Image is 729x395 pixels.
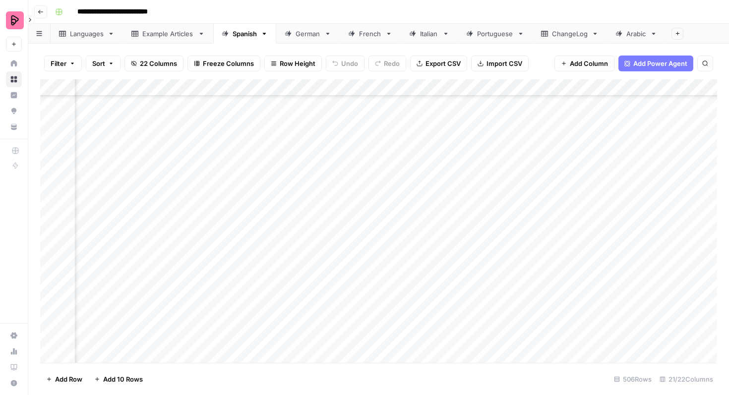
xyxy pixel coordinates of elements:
[486,58,522,68] span: Import CSV
[425,58,461,68] span: Export CSV
[6,343,22,359] a: Usage
[607,24,666,44] a: Arabic
[656,371,717,387] div: 21/22 Columns
[296,29,320,39] div: German
[280,58,315,68] span: Row Height
[92,58,105,68] span: Sort
[44,56,82,71] button: Filter
[6,328,22,343] a: Settings
[142,29,194,39] div: Example Articles
[6,359,22,375] a: Learning Hub
[51,58,66,68] span: Filter
[359,29,381,39] div: French
[140,58,177,68] span: 22 Columns
[533,24,607,44] a: ChangeLog
[88,371,149,387] button: Add 10 Rows
[6,56,22,71] a: Home
[70,29,104,39] div: Languages
[264,56,322,71] button: Row Height
[410,56,467,71] button: Export CSV
[103,374,143,384] span: Add 10 Rows
[6,375,22,391] button: Help + Support
[6,71,22,87] a: Browse
[86,56,121,71] button: Sort
[124,56,183,71] button: 22 Columns
[477,29,513,39] div: Portuguese
[40,371,88,387] button: Add Row
[6,8,22,33] button: Workspace: Preply
[276,24,340,44] a: German
[326,56,364,71] button: Undo
[458,24,533,44] a: Portuguese
[187,56,260,71] button: Freeze Columns
[368,56,406,71] button: Redo
[55,374,82,384] span: Add Row
[384,58,400,68] span: Redo
[341,58,358,68] span: Undo
[626,29,646,39] div: Arabic
[6,11,24,29] img: Preply Logo
[6,103,22,119] a: Opportunities
[203,58,254,68] span: Freeze Columns
[340,24,401,44] a: French
[6,87,22,103] a: Insights
[610,371,656,387] div: 506 Rows
[552,29,588,39] div: ChangeLog
[233,29,257,39] div: Spanish
[471,56,529,71] button: Import CSV
[570,58,608,68] span: Add Column
[401,24,458,44] a: Italian
[123,24,213,44] a: Example Articles
[213,24,276,44] a: Spanish
[51,24,123,44] a: Languages
[6,119,22,135] a: Your Data
[633,58,687,68] span: Add Power Agent
[618,56,693,71] button: Add Power Agent
[554,56,614,71] button: Add Column
[420,29,438,39] div: Italian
